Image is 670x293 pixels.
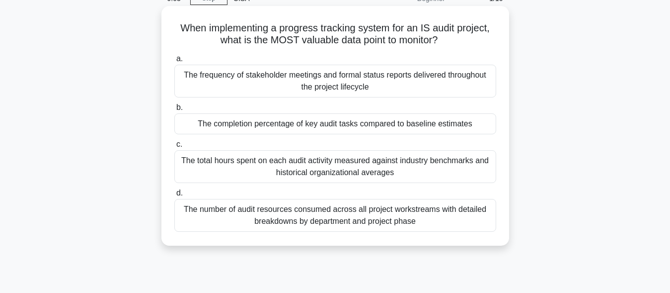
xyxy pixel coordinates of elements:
span: c. [176,140,182,148]
span: b. [176,103,183,111]
div: The number of audit resources consumed across all project workstreams with detailed breakdowns by... [174,199,496,232]
div: The frequency of stakeholder meetings and formal status reports delivered throughout the project ... [174,65,496,98]
h5: When implementing a progress tracking system for an IS audit project, what is the MOST valuable d... [173,22,497,47]
span: d. [176,189,183,197]
span: a. [176,54,183,63]
div: The completion percentage of key audit tasks compared to baseline estimates [174,113,496,134]
div: The total hours spent on each audit activity measured against industry benchmarks and historical ... [174,150,496,183]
